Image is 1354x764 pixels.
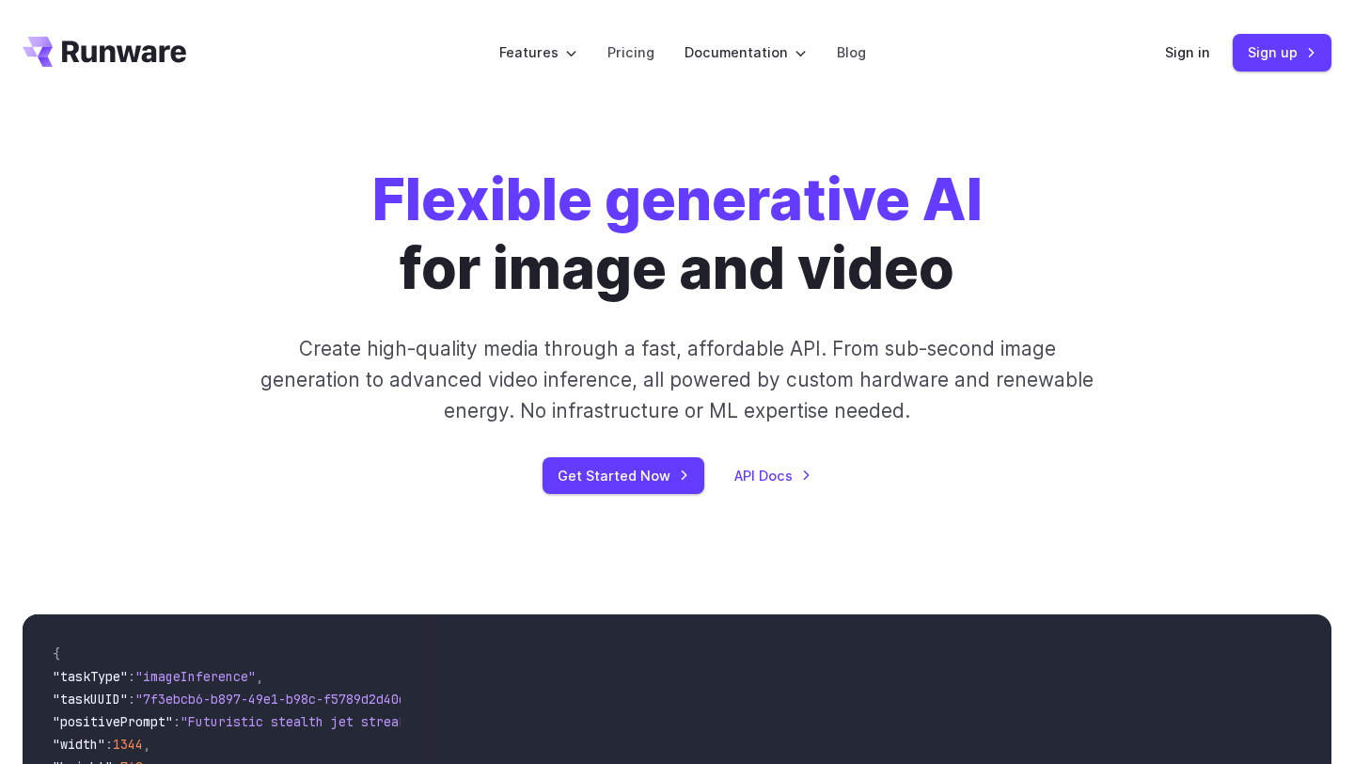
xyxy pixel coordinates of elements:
a: API Docs [734,465,811,486]
p: Create high-quality media through a fast, affordable API. From sub-second image generation to adv... [259,333,1096,427]
a: Get Started Now [543,457,704,494]
span: 1344 [113,736,143,753]
span: : [173,713,181,730]
span: "taskUUID" [53,691,128,708]
span: "imageInference" [135,668,256,685]
span: , [256,668,263,685]
h1: for image and video [372,166,983,303]
span: "Futuristic stealth jet streaking through a neon-lit cityscape with glowing purple exhaust" [181,713,865,730]
span: "width" [53,736,105,753]
a: Pricing [607,41,654,63]
span: "positivePrompt" [53,713,173,730]
span: : [128,668,135,685]
a: Sign up [1233,34,1331,71]
span: : [128,691,135,708]
span: "taskType" [53,668,128,685]
strong: Flexible generative AI [372,165,983,234]
span: "7f3ebcb6-b897-49e1-b98c-f5789d2d40d7" [135,691,421,708]
label: Features [499,41,577,63]
span: , [143,736,150,753]
span: : [105,736,113,753]
a: Go to / [23,37,186,67]
span: { [53,645,60,662]
a: Blog [837,41,866,63]
label: Documentation [685,41,807,63]
a: Sign in [1165,41,1210,63]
